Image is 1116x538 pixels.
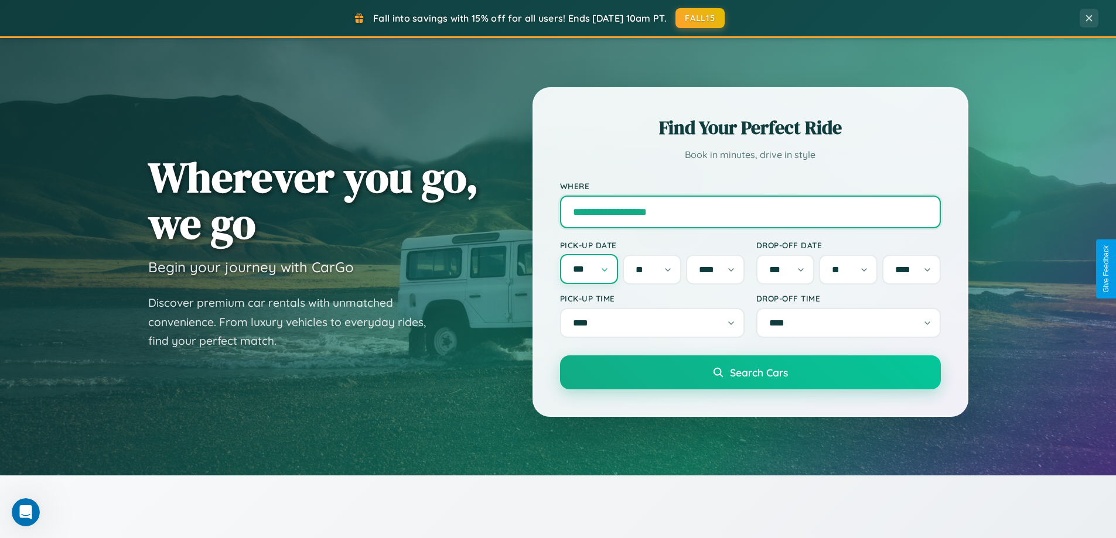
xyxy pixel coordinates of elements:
[148,293,441,351] p: Discover premium car rentals with unmatched convenience. From luxury vehicles to everyday rides, ...
[560,115,941,141] h2: Find Your Perfect Ride
[756,240,941,250] label: Drop-off Date
[560,146,941,163] p: Book in minutes, drive in style
[148,154,479,246] h1: Wherever you go, we go
[560,240,745,250] label: Pick-up Date
[12,498,40,526] iframe: Intercom live chat
[730,366,788,379] span: Search Cars
[373,12,667,24] span: Fall into savings with 15% off for all users! Ends [DATE] 10am PT.
[560,355,941,389] button: Search Cars
[756,293,941,303] label: Drop-off Time
[560,181,941,191] label: Where
[675,8,725,28] button: FALL15
[560,293,745,303] label: Pick-up Time
[1102,245,1110,293] div: Give Feedback
[148,258,354,276] h3: Begin your journey with CarGo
